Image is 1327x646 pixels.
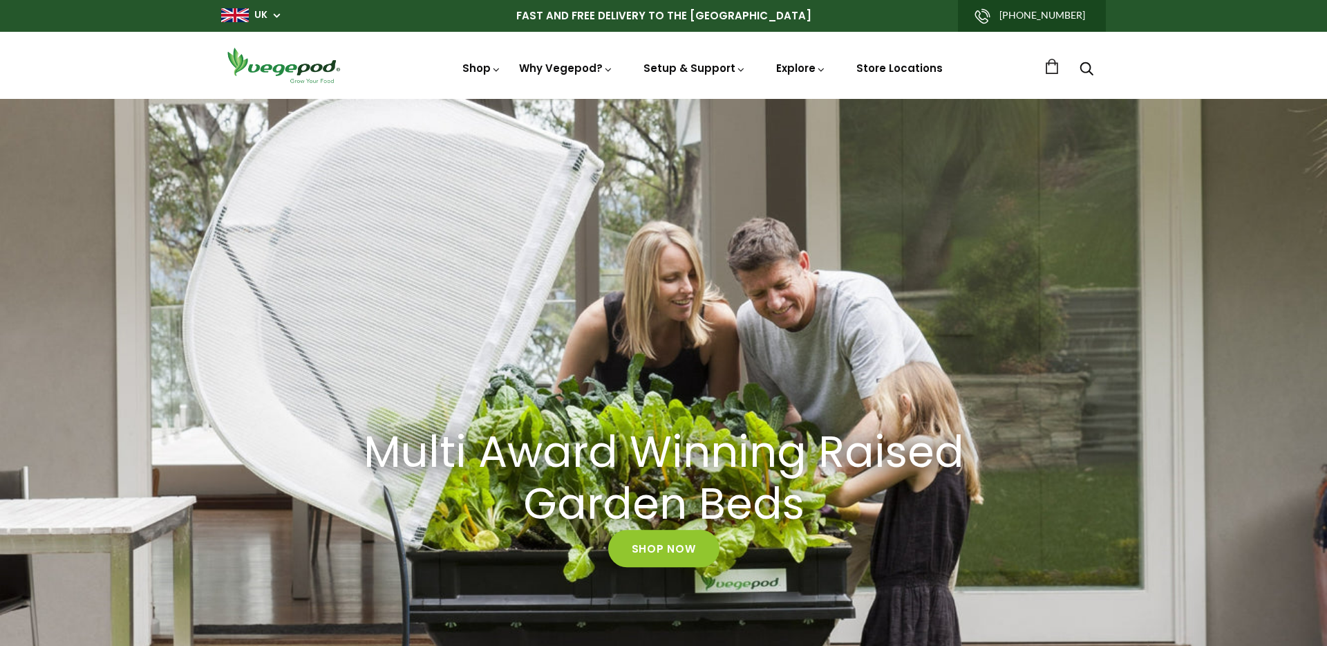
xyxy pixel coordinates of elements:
img: Vegepod [221,46,346,85]
a: Search [1080,63,1093,77]
img: gb_large.png [221,8,249,22]
a: Shop Now [608,530,719,568]
a: Store Locations [856,61,943,75]
a: Multi Award Winning Raised Garden Beds [335,427,992,530]
a: Setup & Support [643,61,746,75]
a: Shop [462,61,501,75]
h2: Multi Award Winning Raised Garden Beds [352,427,975,530]
a: UK [254,8,267,22]
a: Why Vegepod? [519,61,613,75]
a: Explore [776,61,826,75]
